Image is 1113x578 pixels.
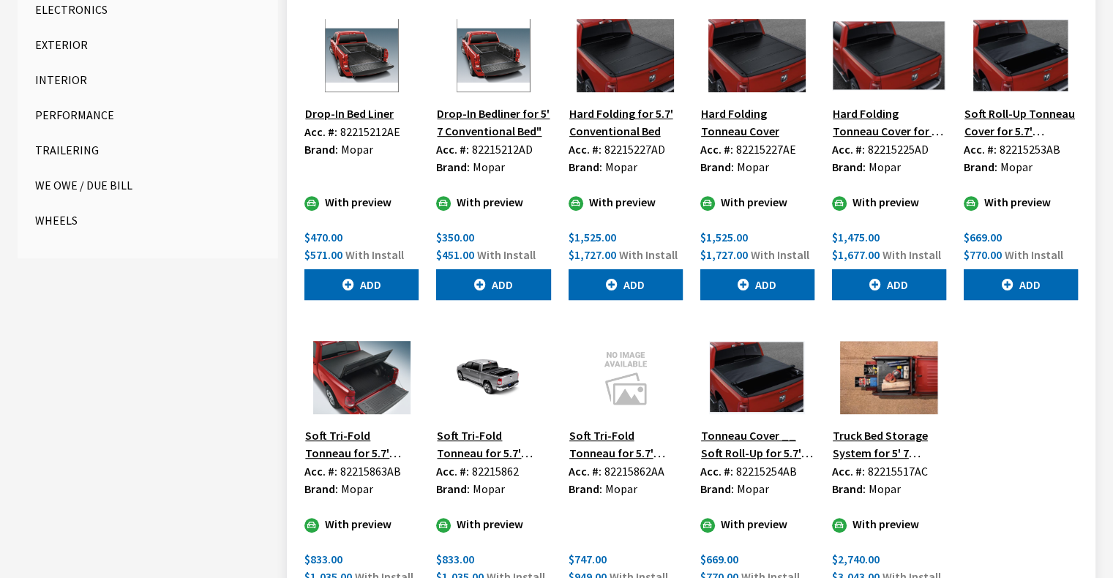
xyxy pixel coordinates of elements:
span: $1,475.00 [832,230,880,244]
span: 82215862AA [604,464,664,478]
span: $770.00 [964,247,1002,262]
span: $1,727.00 [569,247,616,262]
span: $1,727.00 [700,247,748,262]
label: Brand: [569,158,602,176]
div: With preview [569,193,683,211]
button: Drop-In Bed Liner [304,104,394,123]
span: 82215517AC [868,464,928,478]
button: Tonneau Cover __ Soft Roll-Up for 5.7' Conventional Bed [700,426,814,462]
img: Image for Drop-In Bed Liner [304,19,419,92]
div: With preview [700,193,814,211]
span: With Install [477,247,536,262]
span: $470.00 [304,230,342,244]
span: Mopar [605,481,637,496]
button: Soft Roll-Up Tonneau Cover for 5.7' Rambox [964,104,1078,140]
label: Acc. #: [832,462,865,480]
span: 82215863AB [340,464,401,478]
label: Brand: [436,158,470,176]
span: $451.00 [436,247,474,262]
button: Hard Folding Tonneau Cover [700,104,814,140]
span: 82215212AD [472,142,533,157]
span: 82215212AE [340,124,400,139]
img: Image for Soft Tri-Fold Tonneau for 5.7&#39; Conventional Bed [304,341,419,414]
button: Add [964,269,1078,300]
label: Brand: [700,158,734,176]
button: Wheels [35,206,261,235]
label: Acc. #: [304,462,337,480]
span: $1,677.00 [832,247,880,262]
button: We Owe / Due Bill [35,170,261,200]
button: Drop-In Bedliner for 5' 7 Conventional Bed" [436,104,550,140]
span: Mopar [605,159,637,174]
span: With Install [882,247,941,262]
span: Mopar [473,481,505,496]
span: $1,525.00 [569,230,616,244]
span: Mopar [737,159,769,174]
span: Mopar [473,159,505,174]
img: Image for Soft Tri-Fold Tonneau for 5.7&#39; RamBox [436,341,550,414]
label: Brand: [832,158,866,176]
img: Image for Soft Roll-Up Tonneau Cover for 5.7&#39; Rambox [964,19,1078,92]
span: 82215253AB [1000,142,1060,157]
button: Performance [35,100,261,130]
label: Acc. #: [436,140,469,158]
label: Acc. #: [964,140,997,158]
label: Brand: [700,480,734,498]
div: With preview [304,515,419,533]
span: $833.00 [304,552,342,566]
label: Acc. #: [700,140,733,158]
span: 82215227AD [604,142,665,157]
label: Brand: [964,158,997,176]
span: 82215862 [472,464,519,478]
span: Mopar [869,481,901,496]
span: $669.00 [700,552,738,566]
span: 82215254AB [736,464,797,478]
button: Exterior [35,30,261,59]
img: Image for Drop-In Bedliner for 5&#39; 7 Conventional Bed&quot; [436,19,550,92]
button: Trailering [35,135,261,165]
div: With preview [436,515,550,533]
img: Image for Soft Tri-Fold Tonneau for 5.7&#39; RamBox [569,341,683,414]
div: With preview [964,193,1078,211]
span: With Install [1005,247,1063,262]
span: Mopar [341,142,373,157]
span: 82215227AE [736,142,796,157]
img: Image for Tonneau Cover __ Soft Roll-Up for 5.7&#39; Conventional Bed [700,341,814,414]
button: Soft Tri-Fold Tonneau for 5.7' Conventional Bed [304,426,419,462]
span: 82215225AD [868,142,929,157]
button: Soft Tri-Fold Tonneau for 5.7' RamBox [569,426,683,462]
label: Acc. #: [700,462,733,480]
button: Hard Folding Tonneau Cover for 5' 7 RamBox®" [832,104,946,140]
img: Image for Truck Bed Storage System for 5&#39; 7 Conventional Bed&quot; [832,341,946,414]
img: Image for Hard Folding Tonneau Cover for 5&#39; 7 RamBox®&quot; [832,19,946,92]
button: Add [700,269,814,300]
button: Add [569,269,683,300]
label: Acc. #: [569,140,602,158]
span: $2,740.00 [832,552,880,566]
button: Truck Bed Storage System for 5' 7 Conventional Bed" [832,426,946,462]
span: Mopar [1000,159,1033,174]
div: With preview [304,193,419,211]
span: $833.00 [436,552,474,566]
span: $350.00 [436,230,474,244]
span: With Install [345,247,404,262]
label: Brand: [832,480,866,498]
label: Brand: [569,480,602,498]
div: With preview [436,193,550,211]
span: $669.00 [964,230,1002,244]
div: With preview [832,193,946,211]
div: With preview [832,515,946,533]
label: Acc. #: [304,123,337,140]
button: Interior [35,65,261,94]
label: Acc. #: [832,140,865,158]
span: Mopar [737,481,769,496]
button: Soft Tri-Fold Tonneau for 5.7' RamBox [436,426,550,462]
span: With Install [751,247,809,262]
span: $571.00 [304,247,342,262]
span: With Install [619,247,678,262]
span: $747.00 [569,552,607,566]
label: Brand: [436,480,470,498]
span: Mopar [869,159,901,174]
img: Image for Hard Folding Tonneau Cover [700,19,814,92]
span: $1,525.00 [700,230,748,244]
